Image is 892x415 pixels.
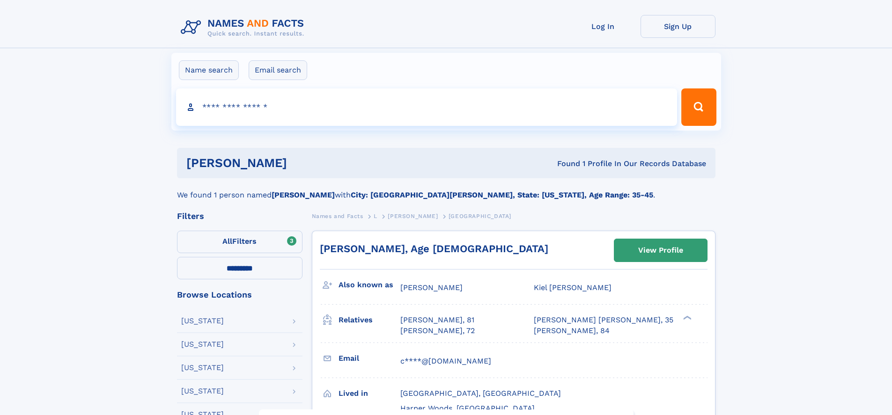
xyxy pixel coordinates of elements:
div: [US_STATE] [181,387,224,395]
a: [PERSON_NAME] [PERSON_NAME], 35 [534,315,673,325]
div: Browse Locations [177,291,302,299]
a: [PERSON_NAME], 72 [400,326,475,336]
span: [GEOGRAPHIC_DATA] [449,213,511,219]
h3: Also known as [339,277,400,293]
a: L [374,210,377,222]
div: Filters [177,212,302,220]
span: [PERSON_NAME] [388,213,438,219]
a: Sign Up [641,15,715,38]
div: [US_STATE] [181,364,224,371]
label: Filters [177,231,302,253]
div: [US_STATE] [181,341,224,348]
span: Kiel [PERSON_NAME] [534,283,612,292]
a: Log In [566,15,641,38]
div: [US_STATE] [181,317,224,325]
span: [GEOGRAPHIC_DATA], [GEOGRAPHIC_DATA] [400,389,561,398]
label: Name search [179,60,239,80]
img: Logo Names and Facts [177,15,312,40]
div: ❯ [681,315,692,321]
span: L [374,213,377,219]
h1: [PERSON_NAME] [186,157,422,169]
span: Harper Woods, [GEOGRAPHIC_DATA] [400,404,535,413]
h3: Relatives [339,312,400,328]
a: [PERSON_NAME], 81 [400,315,474,325]
a: View Profile [614,239,707,262]
div: View Profile [638,240,683,261]
button: Search Button [681,88,716,126]
div: We found 1 person named with . [177,178,715,201]
span: [PERSON_NAME] [400,283,463,292]
h3: Email [339,350,400,366]
a: [PERSON_NAME], 84 [534,326,610,336]
b: City: [GEOGRAPHIC_DATA][PERSON_NAME], State: [US_STATE], Age Range: 35-45 [351,190,653,199]
label: Email search [249,60,307,80]
h3: Lived in [339,386,400,401]
div: Found 1 Profile In Our Records Database [422,159,706,169]
a: [PERSON_NAME] [388,210,438,222]
input: search input [176,88,678,126]
a: [PERSON_NAME], Age [DEMOGRAPHIC_DATA] [320,243,548,255]
span: All [222,237,232,246]
a: Names and Facts [312,210,363,222]
b: [PERSON_NAME] [272,190,335,199]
